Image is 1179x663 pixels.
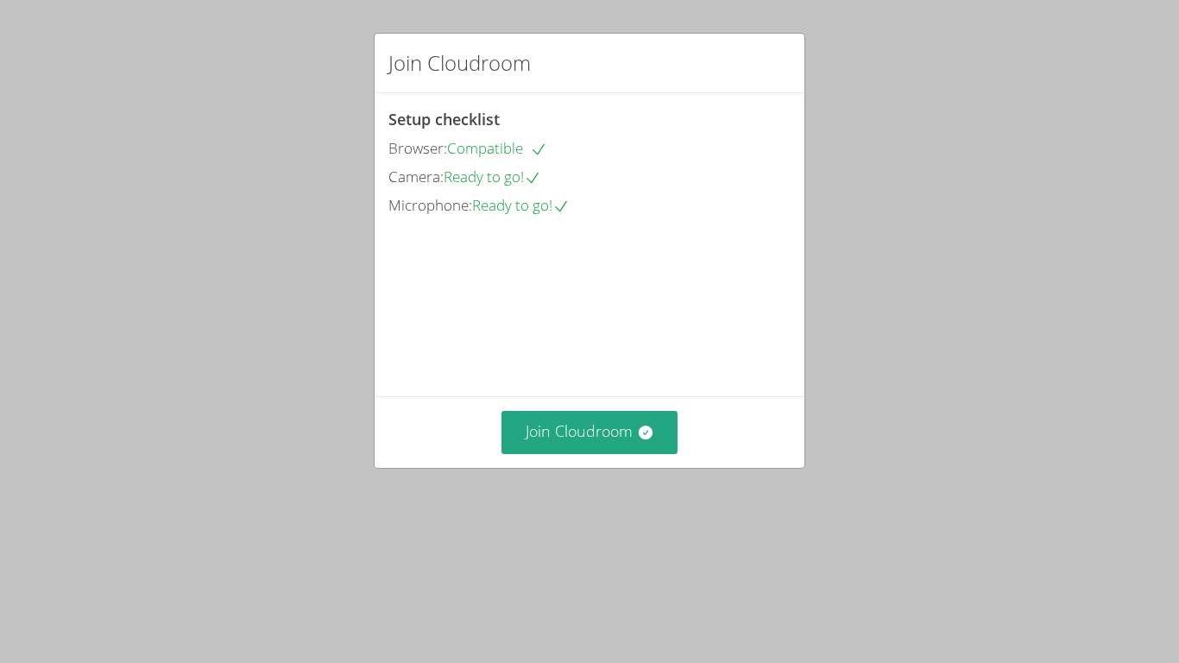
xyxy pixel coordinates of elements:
span: Setup checklist [388,109,500,129]
span: Ready to go! [472,195,570,215]
span: Ready to go! [444,167,541,186]
span: Browser: [388,138,447,158]
span: Camera: [388,167,444,186]
span: Compatible [447,138,547,158]
button: Join Cloudroom [501,411,678,453]
h2: Join Cloudroom [388,47,531,79]
span: Microphone: [388,195,472,215]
